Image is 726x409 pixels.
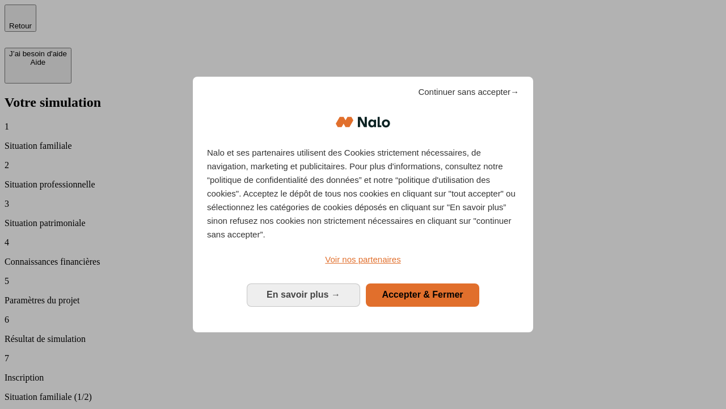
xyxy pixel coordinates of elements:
a: Voir nos partenaires [207,253,519,266]
span: Voir nos partenaires [325,254,400,264]
span: Accepter & Fermer [382,290,463,299]
div: Bienvenue chez Nalo Gestion du consentement [193,77,533,332]
img: Logo [336,105,390,139]
p: Nalo et ses partenaires utilisent des Cookies strictement nécessaires, de navigation, marketing e... [207,146,519,241]
button: Accepter & Fermer: Accepter notre traitement des données et fermer [366,283,479,306]
span: En savoir plus → [267,290,340,299]
span: Continuer sans accepter→ [418,85,519,99]
button: En savoir plus: Configurer vos consentements [247,283,360,306]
